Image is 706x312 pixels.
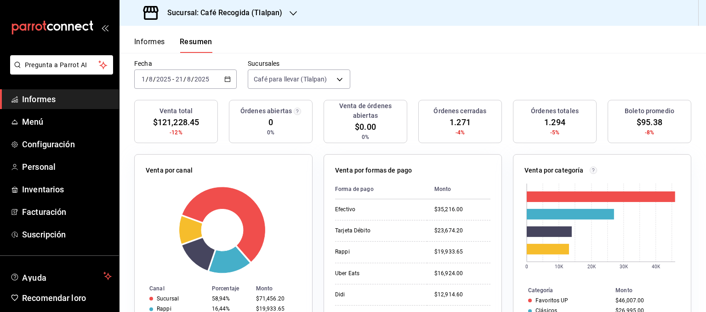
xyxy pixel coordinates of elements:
a: Pregunta a Parrot AI [6,67,113,76]
font: Forma de pago [335,186,374,192]
font: Informes [134,37,165,46]
font: Órdenes abiertas [240,107,292,115]
font: Suscripción [22,230,66,239]
div: pestañas de navegación [134,37,212,53]
font: Canal [149,285,165,292]
font: Fecha [134,59,152,67]
font: -12% [170,129,182,136]
font: $46,007.00 [615,297,644,304]
font: Inventarios [22,185,64,194]
font: Tarjeta Débito [335,227,370,234]
input: ---- [156,75,171,83]
font: $12,914.60 [434,291,463,298]
font: Venta por categoría [524,167,584,174]
font: / [146,75,148,83]
text: 40K [652,264,660,269]
font: $19,933.65 [434,248,463,255]
text: 0 [525,264,528,269]
button: Pregunta a Parrot AI [10,55,113,75]
font: 0% [362,134,369,140]
font: Configuración [22,139,75,149]
font: Monto [256,285,273,292]
font: $71,456.20 [256,295,285,302]
font: Venta por canal [146,167,193,174]
font: Venta por formas de pago [335,167,412,174]
input: -- [141,75,146,83]
font: Categoría [528,287,553,294]
font: $121,228.45 [153,117,199,127]
input: ---- [194,75,210,83]
font: Órdenes cerradas [433,107,486,115]
font: Resumen [180,37,212,46]
font: -5% [550,129,559,136]
font: $19,933.65 [256,306,285,312]
font: $0.00 [355,122,376,132]
input: -- [187,75,191,83]
font: Sucursal [157,295,179,302]
font: Órdenes totales [531,107,579,115]
font: Sucursal: Café Recogida (Tlalpan) [167,8,282,17]
font: Favoritos UP [535,297,569,304]
font: Personal [22,162,56,172]
font: $23,674.20 [434,227,463,234]
font: Menú [22,117,44,127]
font: 0 [268,117,273,127]
text: 10K [555,264,564,269]
font: Monto [615,287,632,294]
text: 20K [587,264,596,269]
button: abrir_cajón_menú [101,24,108,31]
font: 1.271 [450,117,471,127]
font: Porcentaje [212,285,239,292]
input: -- [148,75,153,83]
font: - [172,75,174,83]
font: $95.38 [637,117,662,127]
font: Recomendar loro [22,293,86,303]
font: Efectivo [335,206,355,213]
font: Sucursales [248,59,279,67]
font: Facturación [22,207,66,217]
font: $35,216.00 [434,206,463,213]
font: $16,924.00 [434,270,463,277]
font: 16,44% [212,306,230,312]
font: Monto [434,186,451,192]
font: Uber Eats [335,270,359,277]
font: Rappi [335,248,350,255]
font: Informes [22,94,56,104]
font: -8% [645,129,654,136]
font: Boleto promedio [625,107,674,115]
font: -4% [455,129,465,136]
font: / [183,75,186,83]
font: 0% [267,129,274,136]
font: / [153,75,156,83]
font: Café para llevar (Tlalpan) [254,75,327,83]
font: Ayuda [22,273,47,283]
font: Venta de órdenes abiertas [339,102,392,119]
font: / [191,75,194,83]
font: Didi [335,291,345,298]
font: Venta total [159,107,193,115]
input: -- [175,75,183,83]
text: 30K [620,264,628,269]
font: Rappi [157,306,171,312]
font: 1.294 [544,117,565,127]
font: 58,94% [212,295,230,302]
font: Pregunta a Parrot AI [25,61,87,69]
